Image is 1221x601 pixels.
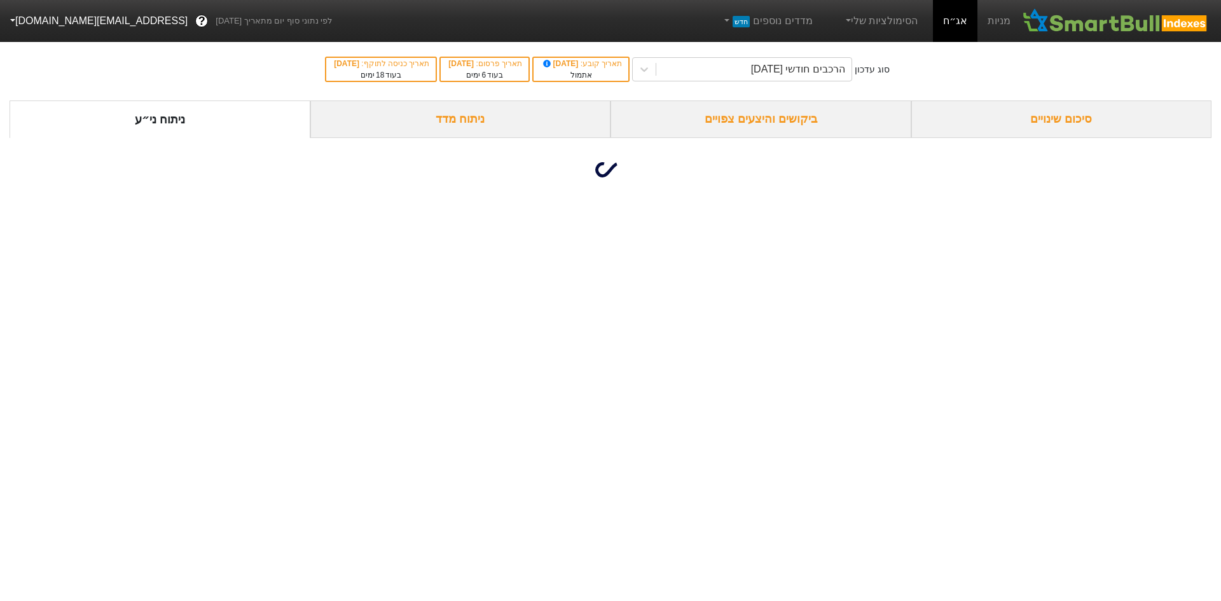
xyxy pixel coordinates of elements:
span: 18 [376,71,384,79]
div: תאריך כניסה לתוקף : [333,58,429,69]
a: מדדים נוספיםחדש [717,8,818,34]
span: חדש [733,16,750,27]
div: הרכבים חודשי [DATE] [751,62,845,77]
div: ביקושים והיצעים צפויים [610,100,911,138]
img: loading... [595,155,626,185]
span: ? [198,13,205,30]
div: תאריך פרסום : [447,58,522,69]
div: ניתוח מדד [310,100,611,138]
span: [DATE] [448,59,476,68]
span: לפי נתוני סוף יום מתאריך [DATE] [216,15,332,27]
div: סיכום שינויים [911,100,1212,138]
img: SmartBull [1021,8,1211,34]
span: 6 [481,71,486,79]
div: תאריך קובע : [540,58,622,69]
div: בעוד ימים [333,69,429,81]
span: [DATE] [541,59,581,68]
a: הסימולציות שלי [838,8,923,34]
span: אתמול [570,71,592,79]
div: סוג עדכון [855,63,890,76]
span: [DATE] [334,59,361,68]
div: ניתוח ני״ע [10,100,310,138]
div: בעוד ימים [447,69,522,81]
